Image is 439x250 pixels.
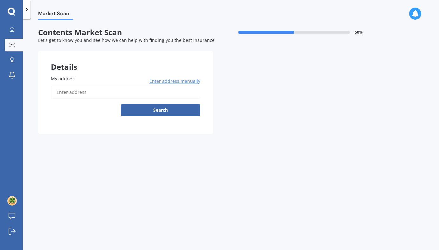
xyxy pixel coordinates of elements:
span: Let's get to know you and see how we can help with finding you the best insurance [38,37,215,43]
button: Search [121,104,200,116]
span: My address [51,76,76,82]
span: Market Scan [38,10,73,19]
input: Enter address [51,86,200,99]
img: ALV-UjVcUBcbHhMvZG310R5QeRcrcJ-fH8pPgrEOyWHAOdhHzlxr7Xe2HrZyDwL2lo6VjjgwpaRCrfZ6ze0V0ThNimajxEGfy... [7,196,17,206]
span: 50 % [355,30,363,35]
span: Enter address manually [149,78,200,84]
span: Contents Market Scan [38,28,213,37]
div: Details [38,51,213,70]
